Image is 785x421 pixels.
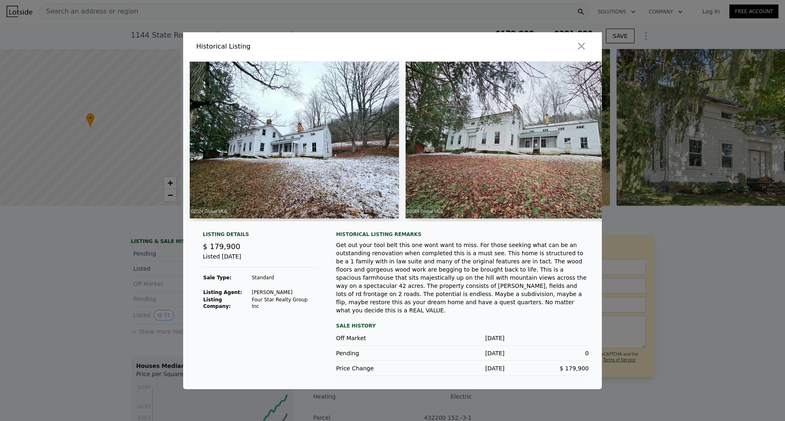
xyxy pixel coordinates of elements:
div: 0 [505,349,589,357]
td: Four Star Realty Group Inc [251,296,316,310]
div: Listing Details [203,231,316,241]
div: [DATE] [420,364,505,372]
strong: Listing Agent: [203,290,242,295]
div: Price Change [336,364,420,372]
span: $ 179,900 [560,365,589,372]
td: [PERSON_NAME] [251,289,316,296]
div: Historical Listing [196,42,389,51]
div: Sale History [336,321,589,331]
div: Historical Listing remarks [336,231,589,238]
img: Property Img [406,62,615,218]
strong: Sale Type: [203,275,231,281]
div: Get out your tool belt this one wont want to miss. For those seeking what can be an outstanding r... [336,241,589,314]
td: Standard [251,274,316,281]
div: Listed [DATE] [203,252,316,267]
span: $ 179,900 [203,242,240,251]
div: Off Market [336,334,420,342]
div: [DATE] [420,349,505,357]
div: [DATE] [420,334,505,342]
strong: Listing Company: [203,297,231,309]
img: Property Img [190,62,399,218]
div: Pending [336,349,420,357]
